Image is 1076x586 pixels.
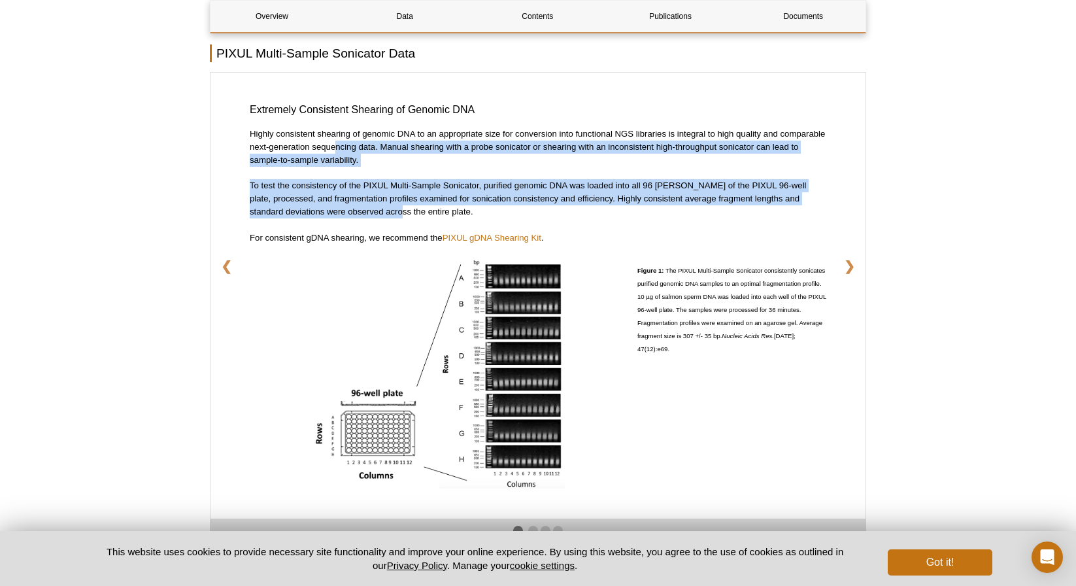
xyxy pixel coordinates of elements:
[250,232,826,245] p: For consistent gDNA shearing, we recommend the .
[833,249,866,283] a: ❯
[742,1,865,32] a: Documents
[210,44,866,62] h2: PIXUL Multi-Sample Sonicator Data
[387,560,447,571] a: Privacy Policy
[443,233,541,243] a: PIXUL gDNA Shearing Kit
[888,549,992,576] button: Got it!
[250,179,826,218] p: To test the consistency of the PIXUL Multi-Sample Sonicator, purified genomic DNA was loaded into...
[343,1,466,32] a: Data
[250,102,826,118] h3: Extremely Consistent Shearing of Genomic DNA
[313,258,565,489] img: DNA Shearing Consistency with the PIXUL Instrument
[637,267,826,353] span: The PIXUL Multi-Sample Sonicator consistently sonicates purified genomic DNA samples to an optima...
[476,1,599,32] a: Contents
[609,1,732,32] a: Publications
[722,332,774,339] em: Nucleic Acids Res.
[210,249,243,283] a: ❮
[637,267,664,274] strong: Figure 1:
[84,545,866,572] p: This website uses cookies to provide necessary site functionality and improve your online experie...
[510,560,575,571] button: cookie settings
[1032,542,1063,573] div: Open Intercom Messenger
[210,1,333,32] a: Overview
[250,128,826,167] p: Highly consistent shearing of genomic DNA to an appropriate size for conversion into functional N...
